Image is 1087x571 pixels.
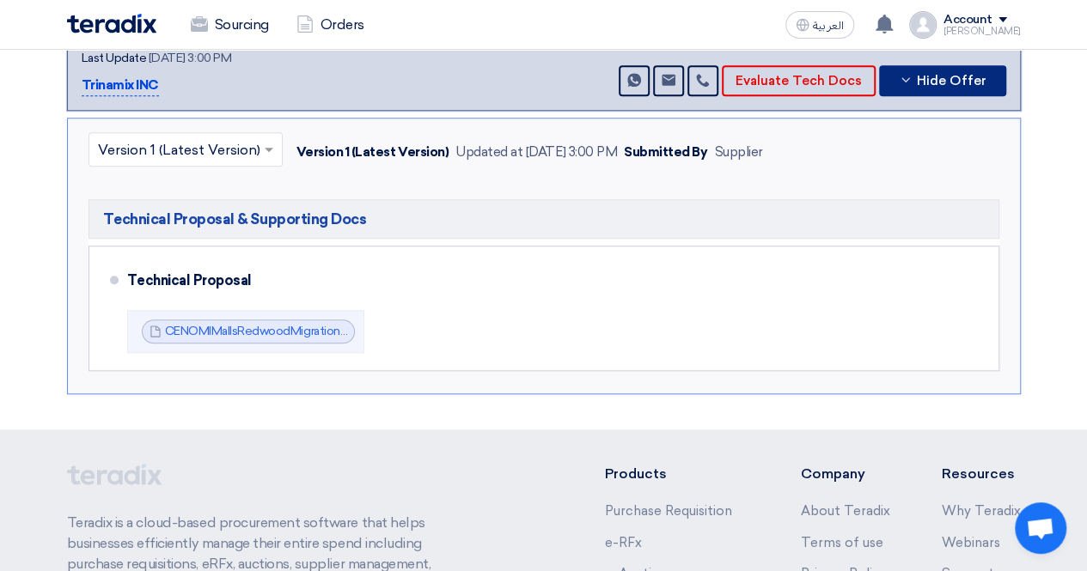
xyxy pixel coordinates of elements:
button: Evaluate Tech Docs [722,65,876,96]
span: [DATE] 3:00 PM [149,51,231,65]
a: Terms of use [801,535,883,550]
a: Purchase Requisition [604,503,731,519]
div: Supplier [714,143,762,162]
li: Resources [942,464,1021,484]
span: Last Update [82,51,147,65]
a: About Teradix [801,503,890,519]
div: [PERSON_NAME] [943,27,1021,36]
a: Open chat [1015,502,1066,554]
div: Submitted By [624,143,707,162]
button: العربية [785,11,854,39]
button: Hide Offer [879,65,1006,96]
li: Company [801,464,890,484]
div: Version 1 (Latest Version) [296,143,449,162]
a: CENOMIMallsRedwoodMigrationTechnicalProposalv_1755777408228.pdf [165,324,561,338]
div: Account [943,13,992,27]
div: Updated at [DATE] 3:00 PM [455,143,617,162]
img: Teradix logo [67,14,156,33]
a: Webinars [942,535,1000,550]
li: Products [604,464,749,484]
a: e-RFx [604,535,641,550]
span: العربية [813,20,844,32]
span: Technical Proposal & Supporting Docs [103,209,367,229]
a: Sourcing [177,6,283,44]
a: Orders [283,6,378,44]
div: Technical Proposal [127,260,971,301]
a: Why Teradix [942,503,1021,519]
img: profile_test.png [909,11,937,39]
p: Trinamix INC [82,76,159,96]
span: Hide Offer [917,75,986,88]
